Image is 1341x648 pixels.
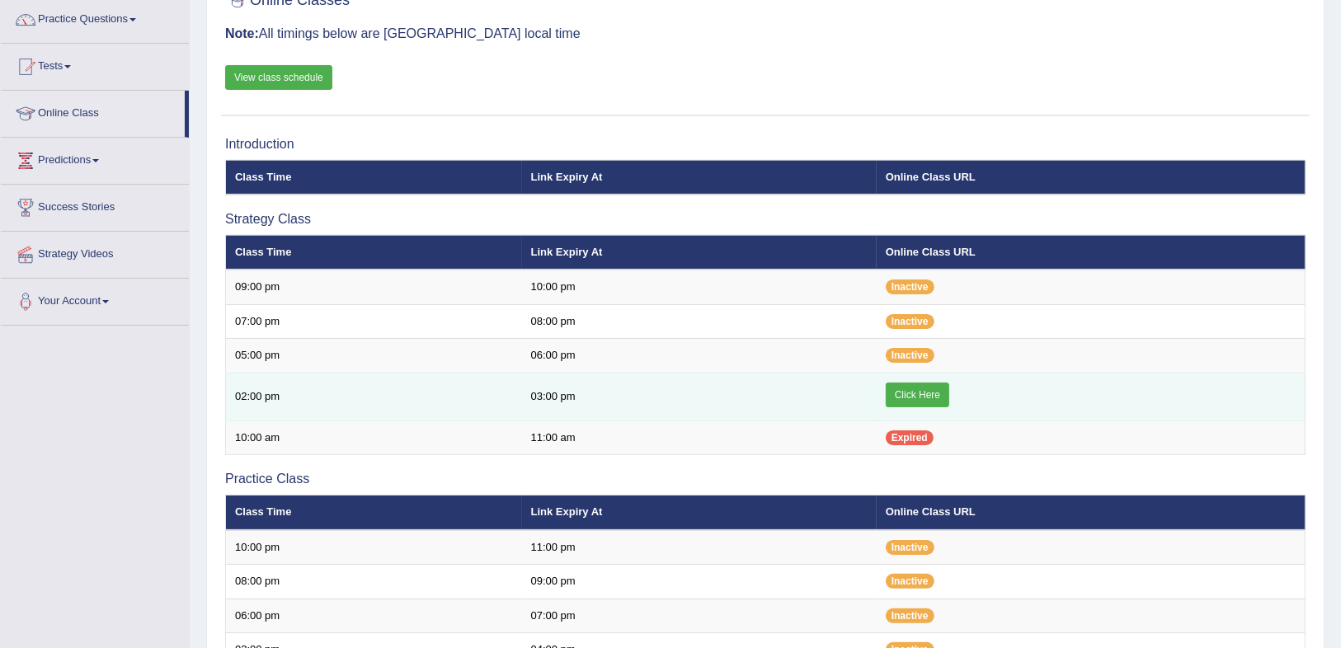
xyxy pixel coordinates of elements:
th: Link Expiry At [522,235,877,270]
b: Note: [225,26,259,40]
h3: Introduction [225,137,1306,152]
th: Class Time [226,235,522,270]
td: 11:00 am [522,420,877,455]
span: Expired [886,430,934,445]
td: 06:00 pm [226,599,522,633]
td: 09:00 pm [226,270,522,304]
td: 06:00 pm [522,339,877,373]
span: Inactive [886,574,934,589]
td: 08:00 pm [522,304,877,339]
a: Predictions [1,138,189,179]
span: Inactive [886,348,934,363]
th: Link Expiry At [522,160,877,195]
td: 11:00 pm [522,530,877,565]
td: 02:00 pm [226,373,522,420]
h3: Strategy Class [225,212,1306,227]
span: Inactive [886,608,934,623]
th: Online Class URL [877,235,1306,270]
a: Strategy Videos [1,232,189,273]
a: Success Stories [1,185,189,226]
span: Inactive [886,279,934,294]
th: Online Class URL [877,160,1306,195]
td: 08:00 pm [226,565,522,599]
a: Your Account [1,279,189,320]
td: 03:00 pm [522,373,877,420]
h3: All timings below are [GEOGRAPHIC_DATA] local time [225,26,1306,41]
th: Class Time [226,495,522,530]
span: Inactive [886,540,934,555]
a: Tests [1,44,189,85]
a: Online Class [1,91,185,132]
a: Click Here [886,383,949,407]
td: 10:00 am [226,420,522,455]
td: 07:00 pm [522,599,877,633]
span: Inactive [886,314,934,329]
td: 05:00 pm [226,339,522,373]
td: 07:00 pm [226,304,522,339]
th: Class Time [226,160,522,195]
td: 10:00 pm [226,530,522,565]
th: Link Expiry At [522,495,877,530]
h3: Practice Class [225,472,1306,486]
td: 10:00 pm [522,270,877,304]
a: View class schedule [225,65,332,90]
td: 09:00 pm [522,565,877,599]
th: Online Class URL [877,495,1306,530]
